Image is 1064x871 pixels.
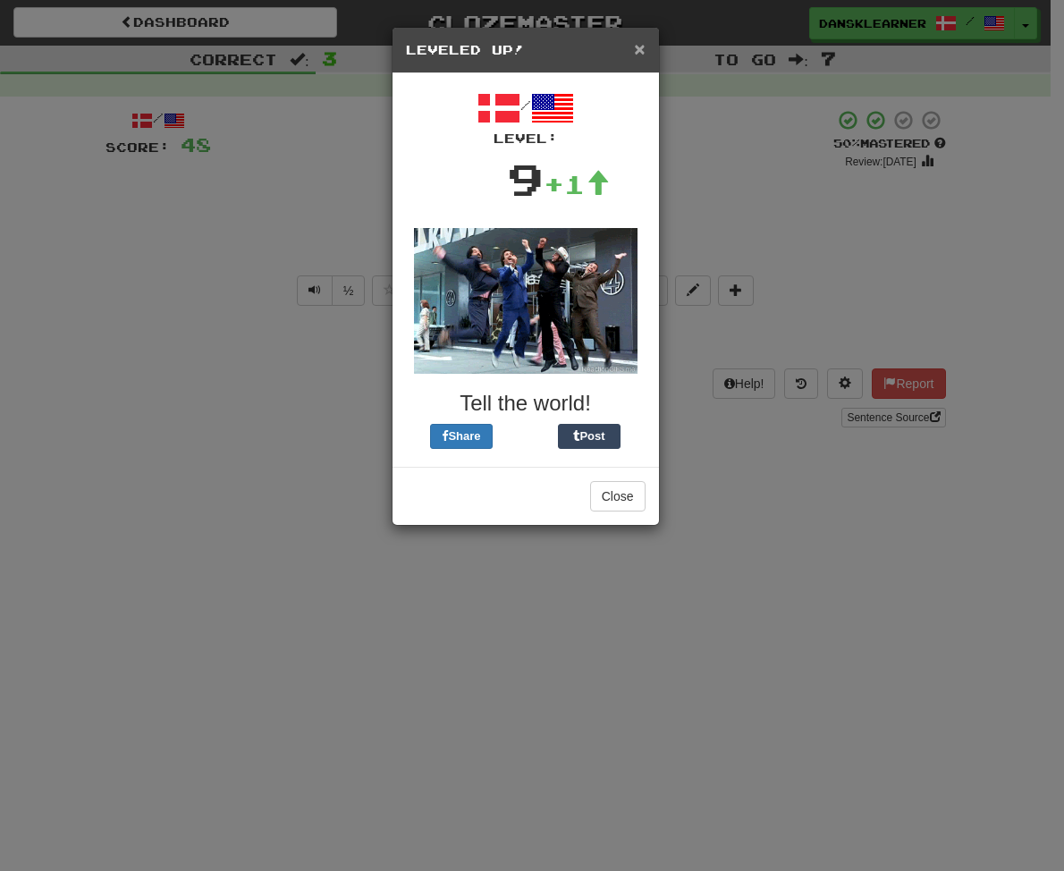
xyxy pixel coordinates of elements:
div: / [406,87,646,148]
button: Post [558,424,621,449]
button: Share [430,424,493,449]
button: Close [590,481,646,512]
h5: Leveled Up! [406,41,646,59]
div: 9 [507,148,544,210]
button: Close [634,39,645,58]
iframe: X Post Button [493,424,558,449]
div: Level: [406,130,646,148]
div: +1 [544,166,610,202]
img: anchorman-0f45bd94e4bc77b3e4009f63bd0ea52a2253b4c1438f2773e23d74ae24afd04f.gif [414,228,638,374]
span: × [634,38,645,59]
h3: Tell the world! [406,392,646,415]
